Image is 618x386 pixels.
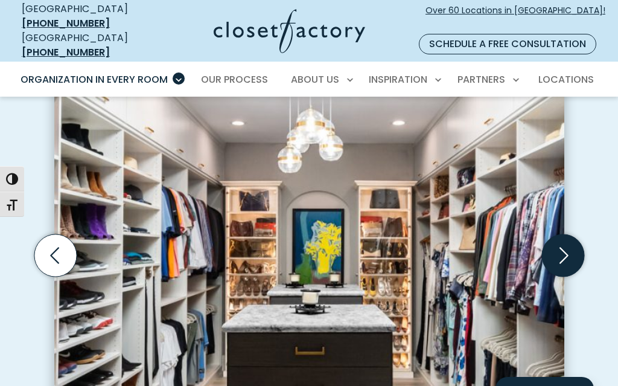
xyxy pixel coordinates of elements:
[538,72,594,86] span: Locations
[291,72,339,86] span: About Us
[369,72,427,86] span: Inspiration
[425,4,605,30] span: Over 60 Locations in [GEOGRAPHIC_DATA]!
[537,230,589,281] button: Next slide
[22,45,110,59] a: [PHONE_NUMBER]
[214,9,365,53] img: Closet Factory Logo
[457,72,505,86] span: Partners
[201,72,268,86] span: Our Process
[22,31,153,60] div: [GEOGRAPHIC_DATA]
[12,63,606,97] nav: Primary Menu
[419,34,596,54] a: Schedule a Free Consultation
[30,230,81,281] button: Previous slide
[22,16,110,30] a: [PHONE_NUMBER]
[22,2,153,31] div: [GEOGRAPHIC_DATA]
[21,72,168,86] span: Organization in Every Room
